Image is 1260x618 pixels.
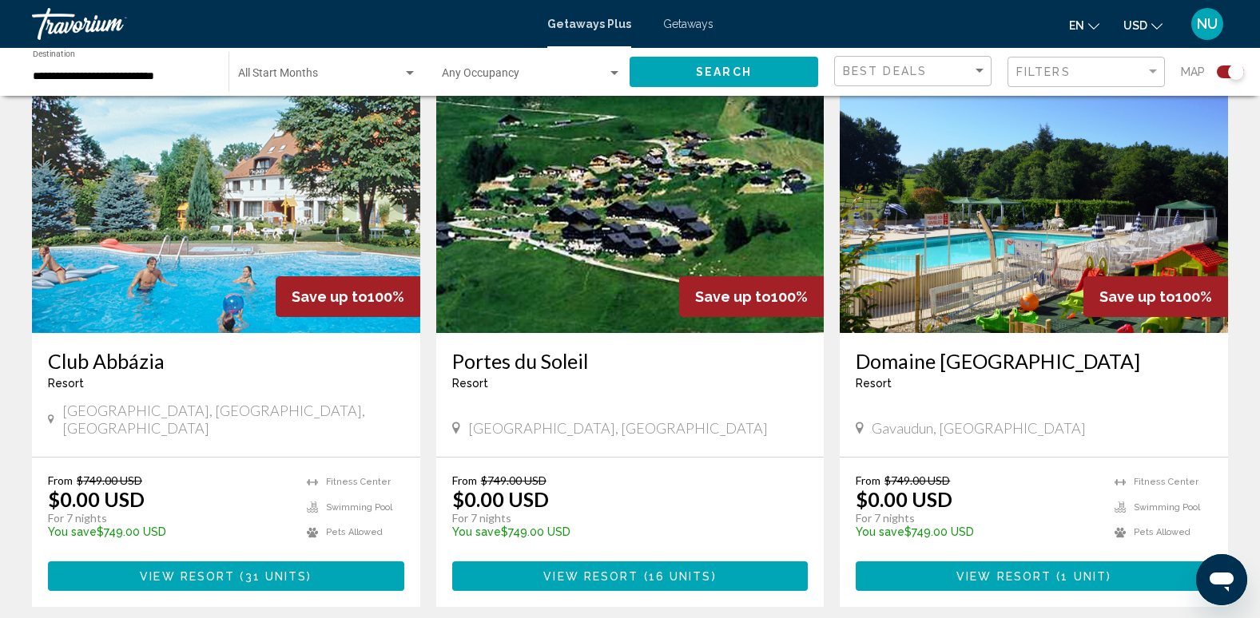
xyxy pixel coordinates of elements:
[856,377,892,390] span: Resort
[679,276,824,317] div: 100%
[1069,19,1084,32] span: en
[452,525,793,538] p: $749.00 USD
[956,570,1051,583] span: View Resort
[481,473,547,487] span: $749.00 USD
[326,477,391,487] span: Fitness Center
[1016,65,1071,78] span: Filters
[1083,276,1228,317] div: 100%
[843,65,927,77] span: Best Deals
[1134,527,1190,537] span: Pets Allowed
[452,377,488,390] span: Resort
[856,511,1099,525] p: For 7 nights
[32,8,531,40] a: Travorium
[695,288,771,305] span: Save up to
[48,349,404,373] a: Club Abbázia
[436,77,825,333] img: 2843O01X.jpg
[1123,19,1147,32] span: USD
[235,570,312,583] span: ( )
[1196,554,1247,605] iframe: Button to launch messaging window
[1051,570,1111,583] span: ( )
[630,57,818,86] button: Search
[1008,56,1165,89] button: Filter
[326,527,383,537] span: Pets Allowed
[48,377,84,390] span: Resort
[468,419,768,437] span: [GEOGRAPHIC_DATA], [GEOGRAPHIC_DATA]
[1069,14,1099,37] button: Change language
[1123,14,1163,37] button: Change currency
[543,570,638,583] span: View Resort
[48,561,404,591] button: View Resort(31 units)
[452,561,809,591] button: View Resort(16 units)
[77,473,142,487] span: $749.00 USD
[547,18,631,30] a: Getaways Plus
[856,473,880,487] span: From
[245,570,308,583] span: 31 units
[1197,16,1218,32] span: NU
[1186,7,1228,41] button: User Menu
[663,18,713,30] a: Getaways
[48,511,291,525] p: For 7 nights
[326,502,392,513] span: Swimming Pool
[452,473,477,487] span: From
[140,570,235,583] span: View Resort
[48,473,73,487] span: From
[1061,570,1107,583] span: 1 unit
[48,487,145,511] p: $0.00 USD
[48,525,97,538] span: You save
[1134,502,1200,513] span: Swimming Pool
[452,349,809,373] a: Portes du Soleil
[840,77,1228,333] img: 4195O04X.jpg
[856,525,1099,538] p: $749.00 USD
[62,402,404,437] span: [GEOGRAPHIC_DATA], [GEOGRAPHIC_DATA], [GEOGRAPHIC_DATA]
[696,66,752,79] span: Search
[1134,477,1198,487] span: Fitness Center
[292,288,368,305] span: Save up to
[638,570,716,583] span: ( )
[856,349,1212,373] a: Domaine [GEOGRAPHIC_DATA]
[276,276,420,317] div: 100%
[32,77,420,333] img: 2833E01X.jpg
[649,570,712,583] span: 16 units
[856,525,904,538] span: You save
[884,473,950,487] span: $749.00 USD
[1099,288,1175,305] span: Save up to
[452,525,501,538] span: You save
[843,65,987,78] mat-select: Sort by
[872,419,1086,437] span: Gavaudun, [GEOGRAPHIC_DATA]
[856,561,1212,591] button: View Resort(1 unit)
[452,487,549,511] p: $0.00 USD
[1181,61,1205,83] span: Map
[452,511,793,525] p: For 7 nights
[856,487,952,511] p: $0.00 USD
[48,525,291,538] p: $749.00 USD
